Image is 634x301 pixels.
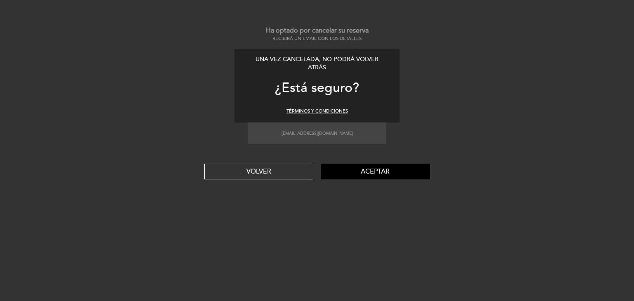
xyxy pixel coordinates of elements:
button: VOLVER [204,164,313,179]
small: [EMAIL_ADDRESS][DOMAIN_NAME] [282,131,353,136]
span: ¿Está seguro? [275,80,359,96]
div: Una vez cancelada, no podrá volver atrás [248,55,386,72]
button: Aceptar [321,164,430,179]
button: Términos y condiciones [286,108,348,115]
